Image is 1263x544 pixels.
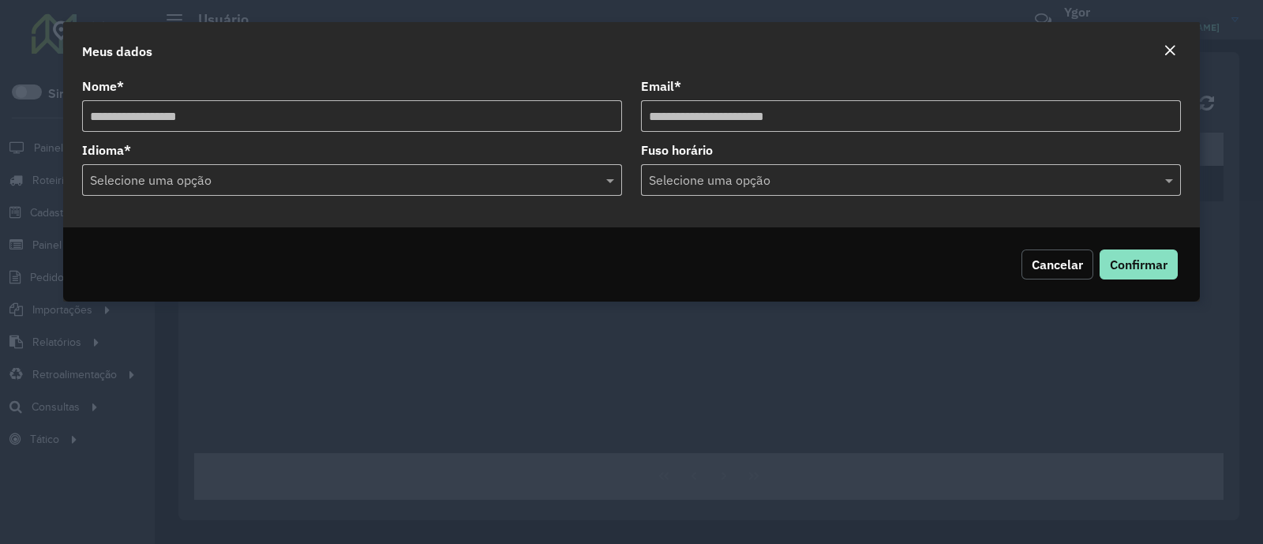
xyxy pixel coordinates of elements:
[1032,257,1083,272] span: Cancelar
[1021,249,1093,280] button: Cancelar
[641,77,681,96] label: Email
[82,141,131,159] label: Idioma
[1110,257,1167,272] span: Confirmar
[1164,44,1176,57] em: Fechar
[1159,41,1181,62] button: Close
[641,141,713,159] label: Fuso horário
[82,77,124,96] label: Nome
[82,42,152,61] h4: Meus dados
[1100,249,1178,280] button: Confirmar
